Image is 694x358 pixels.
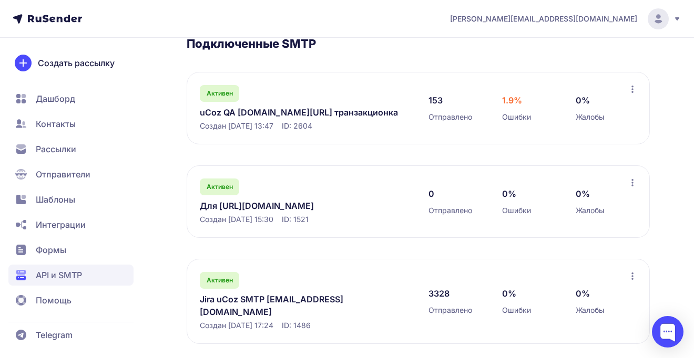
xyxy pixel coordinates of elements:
[200,293,407,318] a: Jira uCoz SMTP [EMAIL_ADDRESS][DOMAIN_NAME]
[36,168,90,181] span: Отправители
[36,269,82,281] span: API и SMTP
[576,187,590,200] span: 0%
[36,329,73,341] span: Telegram
[576,287,590,300] span: 0%
[200,121,273,131] span: Создан [DATE] 13:47
[576,205,604,216] span: Жалобы
[502,287,516,300] span: 0%
[428,287,450,300] span: 3328
[200,106,407,119] a: uCoz QA [DOMAIN_NAME][URL] транзакционка
[200,214,273,225] span: Создан [DATE] 15:30
[8,324,134,345] a: Telegram
[282,320,311,331] span: ID: 1486
[36,118,76,130] span: Контакты
[36,218,86,231] span: Интеграции
[576,112,604,122] span: Жалобы
[428,305,472,315] span: Отправлено
[576,305,604,315] span: Жалобы
[450,14,637,24] span: [PERSON_NAME][EMAIL_ADDRESS][DOMAIN_NAME]
[428,205,472,216] span: Отправлено
[207,276,233,285] span: Активен
[502,112,531,122] span: Ошибки
[576,94,590,107] span: 0%
[502,205,531,216] span: Ошибки
[428,112,472,122] span: Отправлено
[200,199,407,212] a: Для [URL][DOMAIN_NAME]
[502,305,531,315] span: Ошибки
[207,89,233,98] span: Активен
[282,121,312,131] span: ID: 2604
[200,320,273,331] span: Создан [DATE] 17:24
[36,92,75,105] span: Дашборд
[428,94,443,107] span: 153
[36,244,66,256] span: Формы
[36,193,75,206] span: Шаблоны
[502,187,516,200] span: 0%
[207,183,233,191] span: Активен
[282,214,309,225] span: ID: 1521
[187,36,650,51] h3: Подключенные SMTP
[38,57,115,69] span: Создать рассылку
[428,187,434,200] span: 0
[502,94,522,107] span: 1.9%
[36,294,72,307] span: Помощь
[36,143,76,155] span: Рассылки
